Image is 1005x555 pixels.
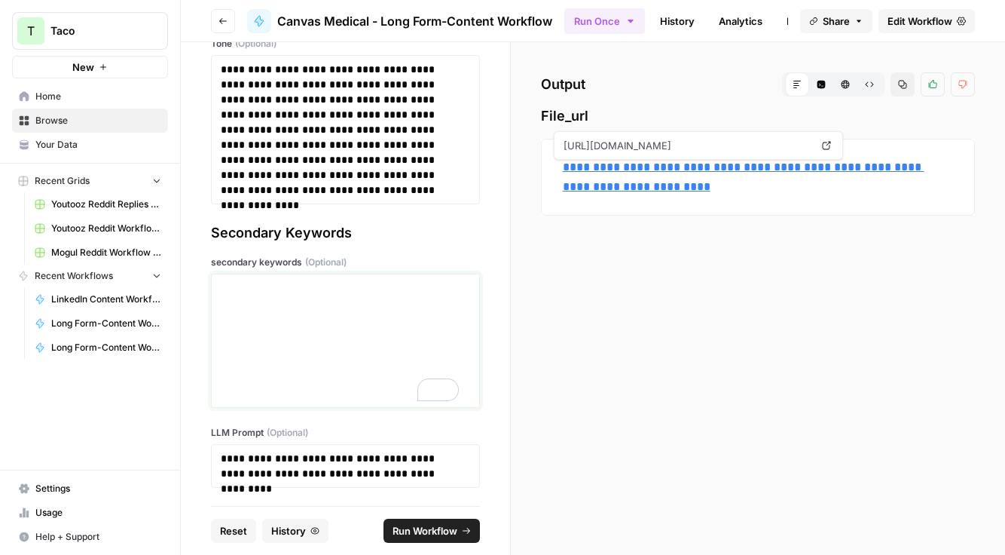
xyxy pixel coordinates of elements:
span: Youtooz Reddit Workflow Grid [51,222,161,235]
span: History [271,523,306,538]
span: New [72,60,94,75]
label: LLM Prompt [211,426,480,440]
span: Settings [35,482,161,495]
span: (Optional) [305,256,347,269]
span: Long Form-Content Workflow - All Clients (New) [51,341,161,354]
button: Recent Grids [12,170,168,192]
span: Edit Workflow [887,14,952,29]
span: Reset [220,523,247,538]
span: [URL][DOMAIN_NAME] [561,132,814,159]
a: Youtooz Reddit Workflow Grid [28,216,168,241]
span: Recent Grids [35,174,90,188]
a: LinkedIn Content Workflow [28,287,168,311]
button: Recent Workflows [12,265,168,287]
span: T [27,22,35,40]
span: Youtooz Reddit Replies Workflow Grid [51,198,161,211]
span: Long Form-Content Workflow - AI Clients (New) [51,317,161,330]
a: Long Form-Content Workflow - AI Clients (New) [28,311,168,336]
span: Share [823,14,850,29]
button: Run Workflow [383,519,480,543]
span: Home [35,90,161,103]
span: Browse [35,114,161,127]
span: Help + Support [35,530,161,544]
span: Run Workflow [393,523,457,538]
button: Run Once [564,8,645,34]
a: Your Data [12,133,168,157]
span: Your Data [35,138,161,152]
span: File_url [541,106,975,127]
span: Usage [35,506,161,520]
span: (Optional) [267,426,308,440]
span: LinkedIn Content Workflow [51,293,161,306]
span: Canvas Medical - Long Form-Content Workflow [277,12,552,30]
div: To enrich screen reader interactions, please activate Accessibility in Grammarly extension settings [221,281,470,401]
h2: Output [541,72,975,97]
a: Mogul Reddit Workflow Grid (1) [28,241,168,265]
a: Analytics [710,9,771,33]
a: Usage [12,501,168,525]
button: Reset [211,519,256,543]
a: Integrate [777,9,839,33]
a: Home [12,84,168,109]
button: Share [800,9,872,33]
button: Help + Support [12,525,168,549]
span: Recent Workflows [35,269,113,283]
a: Canvas Medical - Long Form-Content Workflow [247,9,552,33]
a: Long Form-Content Workflow - All Clients (New) [28,336,168,360]
a: Youtooz Reddit Replies Workflow Grid [28,192,168,216]
button: New [12,56,168,78]
div: Secondary Keywords [211,222,480,244]
button: History [262,519,328,543]
span: Taco [50,23,142,38]
span: Mogul Reddit Workflow Grid (1) [51,246,161,259]
label: secondary keywords [211,256,480,269]
label: Tone [211,37,480,51]
button: Workspace: Taco [12,12,168,50]
a: Browse [12,109,168,133]
span: (Optional) [235,37,276,51]
a: Settings [12,477,168,501]
a: Edit Workflow [878,9,975,33]
a: History [651,9,704,33]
